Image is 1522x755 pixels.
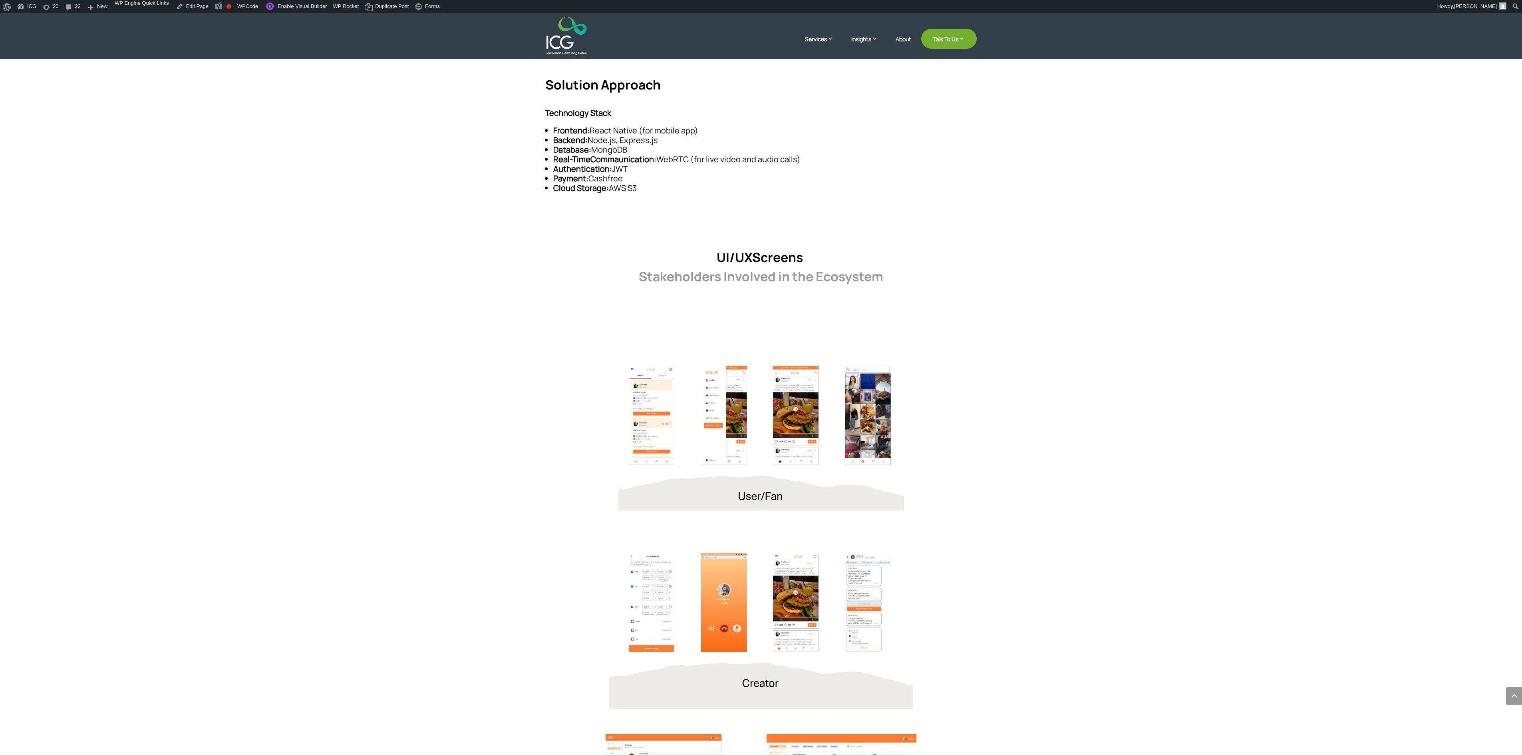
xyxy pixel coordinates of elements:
span: Duplicate Post [375,3,409,16]
b: Database: [553,144,591,155]
span: Solution Approach [545,76,661,93]
span: Stakeholders ​Involved in the Ecosystem​ [639,268,883,285]
span: Node.js, Express.js​ [553,135,658,145]
a: Services [805,35,841,55]
b: Cloud Storage: [553,183,609,193]
b: Commaunication [590,154,654,165]
a: Insights [851,35,886,55]
iframe: Chat Widget [1389,669,1522,755]
span: Cashfree​ [553,173,623,184]
img: 56 [618,349,904,511]
span: Forms [425,3,440,16]
a: About [896,36,911,55]
img: 57 [609,534,913,709]
div: Focus keyphrase not set [227,4,231,9]
a: Talk To Us [921,29,977,49]
span: UI/UX [717,248,752,266]
b: Technology Stack [545,107,611,118]
b: Authentication: [553,163,612,174]
span: React Native (for mobile app)​ [553,125,698,136]
span: New [97,3,107,16]
b: Payment: [553,173,588,184]
span: [PERSON_NAME] [1454,3,1497,9]
b: Backend: [553,135,588,145]
span: MongoDB​ [553,144,627,155]
span: WebRTC (for live video and audio calls)​ [553,154,801,165]
span: ​ [545,107,611,118]
span: 22 [75,3,81,16]
b: Frontend: [553,125,590,136]
img: ICG [546,17,587,55]
b: : [654,154,656,165]
b: Real-Time [553,154,590,165]
span: 20 [53,3,58,16]
span: Screens [752,248,803,266]
span: AWS S3​ [553,183,637,193]
span: JWT​ [553,163,628,174]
